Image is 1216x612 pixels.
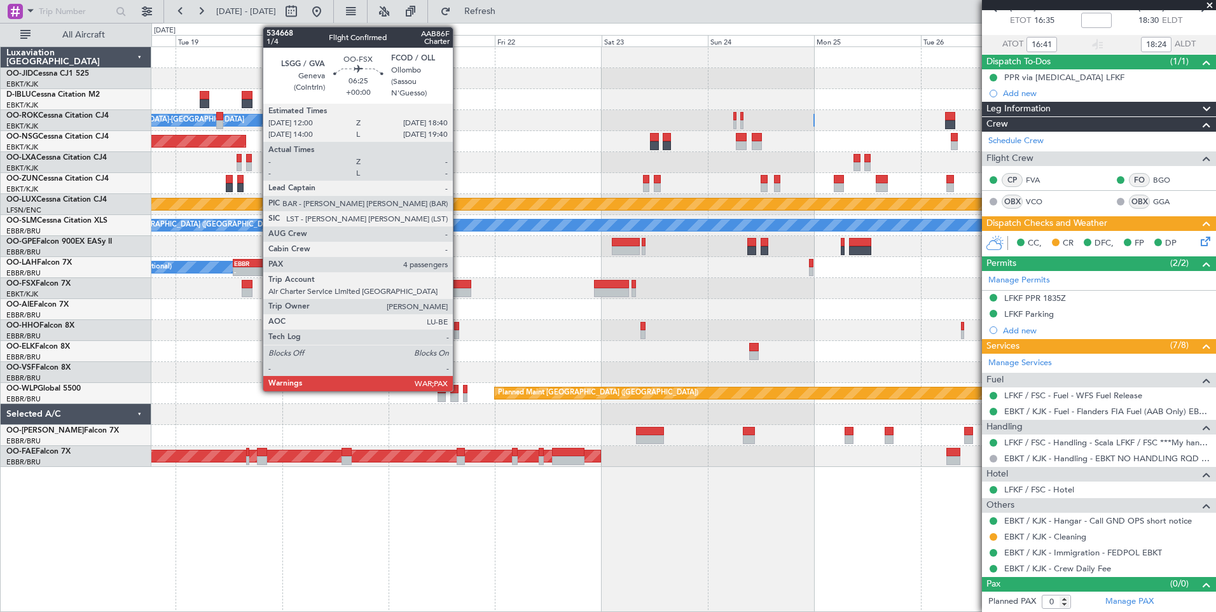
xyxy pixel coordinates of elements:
[1135,237,1144,250] span: FP
[1004,484,1074,495] a: LFKF / FSC - Hotel
[6,184,38,194] a: EBKT/KJK
[6,310,41,320] a: EBBR/BRU
[986,55,1051,69] span: Dispatch To-Dos
[6,226,41,236] a: EBBR/BRU
[6,301,34,309] span: OO-AIE
[389,35,495,46] div: Thu 21
[1002,38,1023,51] span: ATOT
[6,364,71,372] a: OO-VSFFalcon 8X
[6,301,69,309] a: OO-AIEFalcon 7X
[6,259,37,267] span: OO-LAH
[6,268,41,278] a: EBBR/BRU
[1138,15,1159,27] span: 18:30
[1004,437,1210,448] a: LFKF / FSC - Handling - Scala LFKF / FSC ***My handling***
[986,577,1000,592] span: Pax
[986,151,1033,166] span: Flight Crew
[6,343,35,351] span: OO-ELK
[1004,390,1142,401] a: LFKF / FSC - Fuel - WFS Fuel Release
[1162,15,1182,27] span: ELDT
[6,70,33,78] span: OO-JID
[1004,547,1162,558] a: EBKT / KJK - Immigration - FEDPOL EBKT
[1153,196,1182,207] a: GGA
[6,385,81,393] a: OO-WLPGlobal 5500
[282,35,389,46] div: Wed 20
[1004,293,1066,303] div: LFKF PPR 1835Z
[6,364,36,372] span: OO-VSF
[6,154,36,162] span: OO-LXA
[6,122,38,131] a: EBKT/KJK
[6,457,41,467] a: EBBR/BRU
[495,35,601,46] div: Fri 22
[6,196,36,204] span: OO-LUX
[6,80,38,89] a: EBKT/KJK
[986,117,1008,132] span: Crew
[176,35,282,46] div: Tue 19
[986,339,1019,354] span: Services
[6,112,38,120] span: OO-ROK
[6,394,41,404] a: EBBR/BRU
[602,35,708,46] div: Sat 23
[6,436,41,446] a: EBBR/BRU
[1170,55,1189,68] span: (1/1)
[6,101,38,110] a: EBKT/KJK
[1026,174,1054,186] a: FVA
[434,1,511,22] button: Refresh
[1028,237,1042,250] span: CC,
[6,238,112,246] a: OO-GPEFalcon 900EX EASy II
[921,35,1027,46] div: Tue 26
[988,595,1036,608] label: Planned PAX
[6,385,38,393] span: OO-WLP
[1105,595,1154,608] a: Manage PAX
[1034,15,1054,27] span: 16:35
[6,247,41,257] a: EBBR/BRU
[1004,453,1210,464] a: EBKT / KJK - Handling - EBKT NO HANDLING RQD FOR CJ
[1004,515,1192,526] a: EBKT / KJK - Hangar - Call GND OPS short notice
[453,7,507,16] span: Refresh
[986,498,1014,513] span: Others
[6,322,74,330] a: OO-HHOFalcon 8X
[6,217,107,225] a: OO-SLMCessna Citation XLS
[1003,325,1210,336] div: Add new
[1153,174,1182,186] a: BGO
[6,217,37,225] span: OO-SLM
[6,280,36,288] span: OO-FSX
[1003,88,1210,99] div: Add new
[234,260,259,267] div: EBBR
[988,135,1044,148] a: Schedule Crew
[6,448,71,456] a: OO-FAEFalcon 7X
[6,373,41,383] a: EBBR/BRU
[1063,237,1074,250] span: CR
[1004,563,1111,574] a: EBKT / KJK - Crew Daily Fee
[708,35,814,46] div: Sun 24
[6,196,107,204] a: OO-LUXCessna Citation CJ4
[498,384,698,403] div: Planned Maint [GEOGRAPHIC_DATA] ([GEOGRAPHIC_DATA])
[1004,531,1086,542] a: EBKT / KJK - Cleaning
[6,175,38,183] span: OO-ZUN
[6,352,41,362] a: EBBR/BRU
[1170,577,1189,590] span: (0/0)
[6,427,84,435] span: OO-[PERSON_NAME]
[986,216,1107,231] span: Dispatch Checks and Weather
[6,238,36,246] span: OO-GPE
[986,467,1008,482] span: Hotel
[1165,237,1177,250] span: DP
[1170,338,1189,352] span: (7/8)
[986,420,1023,435] span: Handling
[6,331,41,341] a: EBBR/BRU
[6,448,36,456] span: OO-FAE
[6,343,70,351] a: OO-ELKFalcon 8X
[14,25,138,45] button: All Aircraft
[1129,195,1150,209] div: OBX
[73,111,244,130] div: Owner [GEOGRAPHIC_DATA]-[GEOGRAPHIC_DATA]
[6,289,38,299] a: EBKT/KJK
[986,373,1004,387] span: Fuel
[234,268,259,275] div: -
[1002,195,1023,209] div: OBX
[6,143,38,152] a: EBKT/KJK
[1175,38,1196,51] span: ALDT
[6,280,71,288] a: OO-FSXFalcon 7X
[6,70,89,78] a: OO-JIDCessna CJ1 525
[33,31,134,39] span: All Aircraft
[259,268,284,275] div: -
[1010,15,1031,27] span: ETOT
